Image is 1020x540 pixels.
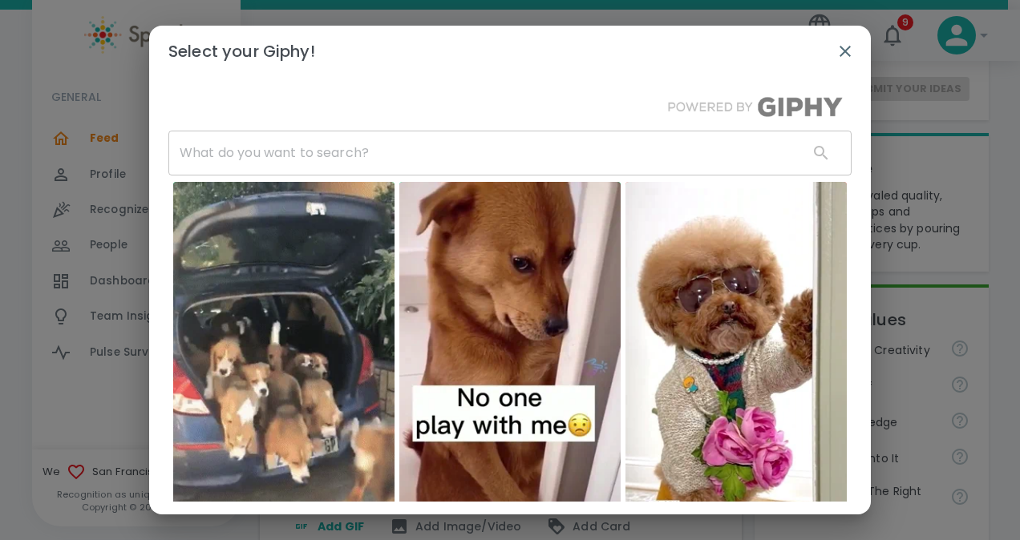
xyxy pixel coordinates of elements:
[399,182,621,534] img: LikeeUS GIF
[149,26,871,77] h2: Select your Giphy!
[168,131,795,175] input: What do you want to search?
[659,96,852,118] img: Powered by GIPHY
